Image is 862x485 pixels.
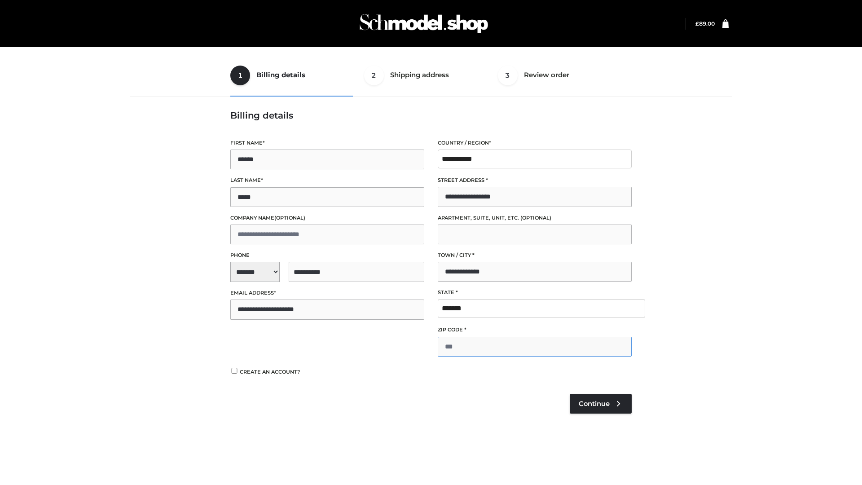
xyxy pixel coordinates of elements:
span: Continue [579,400,610,408]
span: (optional) [520,215,551,221]
a: £89.00 [695,20,715,27]
label: First name [230,139,424,147]
label: Apartment, suite, unit, etc. [438,214,632,222]
a: Continue [570,394,632,414]
label: Email address [230,289,424,297]
label: Phone [230,251,424,260]
label: Company name [230,214,424,222]
bdi: 89.00 [695,20,715,27]
input: Create an account? [230,368,238,374]
label: Country / Region [438,139,632,147]
label: Town / City [438,251,632,260]
label: Street address [438,176,632,185]
label: State [438,288,632,297]
span: (optional) [274,215,305,221]
span: £ [695,20,699,27]
label: ZIP Code [438,326,632,334]
label: Last name [230,176,424,185]
img: Schmodel Admin 964 [356,6,491,41]
h3: Billing details [230,110,632,121]
span: Create an account? [240,369,300,375]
